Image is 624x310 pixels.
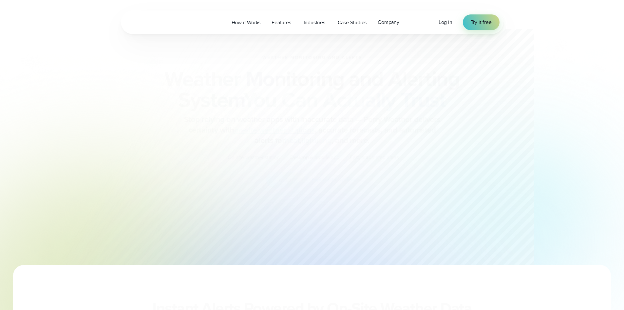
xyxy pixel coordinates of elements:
span: Company [378,18,399,26]
span: Case Studies [338,19,367,27]
span: Features [272,19,291,27]
a: Try it free [463,14,500,30]
span: How it Works [232,19,261,27]
a: Log in [439,18,452,26]
span: Industries [304,19,325,27]
span: Try it free [471,18,492,26]
a: How it Works [226,16,266,29]
a: Case Studies [332,16,372,29]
